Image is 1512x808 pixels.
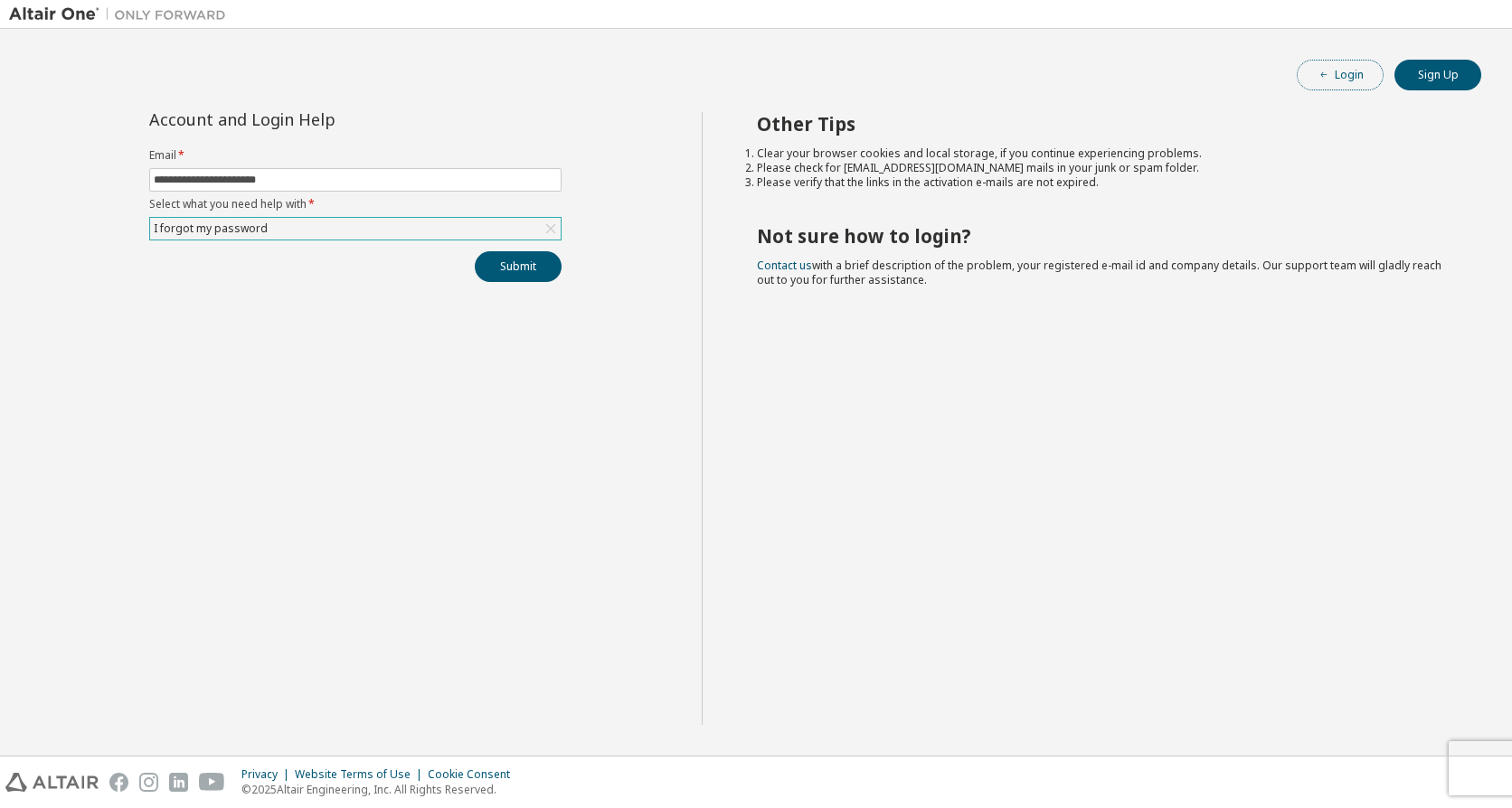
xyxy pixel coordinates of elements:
[199,773,225,792] img: youtube.svg
[757,112,1450,136] h2: Other Tips
[757,258,1441,287] span: with a brief description of the problem, your registered e-mail id and company details. Our suppo...
[475,251,562,282] button: Submit
[428,767,521,782] div: Cookie Consent
[757,175,1450,190] li: Please verify that the links in the activation e-mails are not expired.
[757,258,812,273] a: Contact us
[757,161,1450,175] li: Please check for [EMAIL_ADDRESS][DOMAIN_NAME] mails in your junk or spam folder.
[1394,60,1481,90] button: Sign Up
[757,224,1450,248] h2: Not sure how to login?
[9,5,235,23] img: Altair One
[149,148,562,163] label: Email
[139,773,158,792] img: instagram.svg
[5,773,99,792] img: altair_logo.svg
[757,146,1450,161] li: Clear your browser cookies and local storage, if you continue experiencing problems.
[109,773,128,792] img: facebook.svg
[241,767,295,782] div: Privacy
[241,782,521,797] p: © 2025 Altair Engineering, Inc. All Rights Reserved.
[295,767,428,782] div: Website Terms of Use
[169,773,188,792] img: linkedin.svg
[149,197,562,211] label: Select what you need help with
[150,218,561,240] div: I forgot my password
[151,219,270,239] div: I forgot my password
[149,112,479,127] div: Account and Login Help
[1297,60,1384,90] button: Login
